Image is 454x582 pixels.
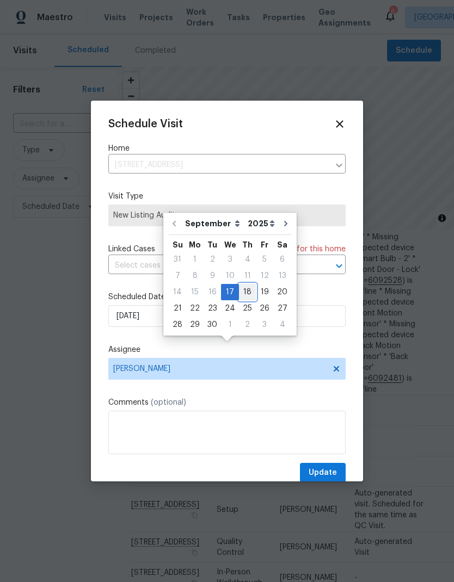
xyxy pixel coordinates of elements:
[207,241,217,249] abbr: Tuesday
[332,258,347,274] button: Open
[239,284,256,300] div: 18
[169,284,186,300] div: 14
[108,191,346,202] label: Visit Type
[204,301,221,316] div: 23
[108,119,183,129] span: Schedule Visit
[256,252,273,267] div: 5
[182,215,245,232] select: Month
[239,317,256,333] div: Thu Oct 02 2025
[204,284,221,300] div: Tue Sep 16 2025
[261,241,268,249] abbr: Friday
[169,317,186,332] div: 28
[273,317,291,332] div: 4
[186,268,204,283] div: 8
[204,252,221,267] div: 2
[239,317,256,332] div: 2
[239,251,256,268] div: Thu Sep 04 2025
[239,301,256,316] div: 25
[169,301,186,316] div: 21
[204,317,221,332] div: 30
[221,300,239,317] div: Wed Sep 24 2025
[221,251,239,268] div: Wed Sep 03 2025
[278,213,294,234] button: Go to next month
[256,268,273,283] div: 12
[256,268,273,284] div: Fri Sep 12 2025
[113,210,341,221] span: New Listing Audit
[108,157,329,174] input: Enter in an address
[204,268,221,284] div: Tue Sep 09 2025
[273,284,291,300] div: Sat Sep 20 2025
[221,284,239,300] div: 17
[204,300,221,317] div: Tue Sep 23 2025
[239,300,256,317] div: Thu Sep 25 2025
[186,317,204,333] div: Mon Sep 29 2025
[273,300,291,317] div: Sat Sep 27 2025
[239,268,256,283] div: 11
[273,268,291,283] div: 13
[239,284,256,300] div: Thu Sep 18 2025
[108,305,346,327] input: M/D/YYYY
[221,317,239,333] div: Wed Oct 01 2025
[169,268,186,283] div: 7
[186,252,204,267] div: 1
[169,252,186,267] div: 31
[108,397,346,408] label: Comments
[256,251,273,268] div: Fri Sep 05 2025
[221,268,239,283] div: 10
[108,257,315,274] input: Select cases
[169,268,186,284] div: Sun Sep 07 2025
[334,118,346,130] span: Close
[256,284,273,300] div: 19
[221,252,239,267] div: 3
[273,268,291,284] div: Sat Sep 13 2025
[186,301,204,316] div: 22
[221,268,239,284] div: Wed Sep 10 2025
[189,241,201,249] abbr: Monday
[256,300,273,317] div: Fri Sep 26 2025
[309,466,337,480] span: Update
[221,317,239,332] div: 1
[151,399,186,406] span: (optional)
[273,317,291,333] div: Sat Oct 04 2025
[204,284,221,300] div: 16
[186,300,204,317] div: Mon Sep 22 2025
[273,301,291,316] div: 27
[273,252,291,267] div: 6
[169,300,186,317] div: Sun Sep 21 2025
[186,268,204,284] div: Mon Sep 08 2025
[256,317,273,333] div: Fri Oct 03 2025
[300,463,346,483] button: Update
[273,251,291,268] div: Sat Sep 06 2025
[245,215,278,232] select: Year
[224,241,236,249] abbr: Wednesday
[169,284,186,300] div: Sun Sep 14 2025
[169,317,186,333] div: Sun Sep 28 2025
[239,252,256,267] div: 4
[256,301,273,316] div: 26
[166,213,182,234] button: Go to previous month
[108,244,155,255] span: Linked Cases
[173,241,183,249] abbr: Sunday
[113,364,327,373] span: [PERSON_NAME]
[256,284,273,300] div: Fri Sep 19 2025
[239,268,256,284] div: Thu Sep 11 2025
[273,284,291,300] div: 20
[204,317,221,333] div: Tue Sep 30 2025
[108,143,346,154] label: Home
[108,344,346,355] label: Assignee
[186,284,204,300] div: Mon Sep 15 2025
[186,251,204,268] div: Mon Sep 01 2025
[221,284,239,300] div: Wed Sep 17 2025
[186,317,204,332] div: 29
[256,317,273,332] div: 3
[169,251,186,268] div: Sun Aug 31 2025
[186,284,204,300] div: 15
[204,268,221,283] div: 9
[242,241,253,249] abbr: Thursday
[277,241,287,249] abbr: Saturday
[221,301,239,316] div: 24
[108,292,346,302] label: Scheduled Date
[204,251,221,268] div: Tue Sep 02 2025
